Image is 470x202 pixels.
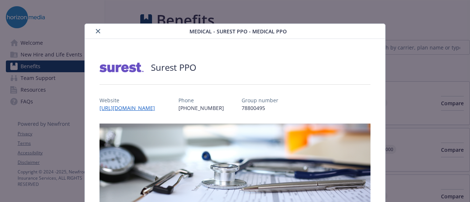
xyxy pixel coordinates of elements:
a: [URL][DOMAIN_NAME] [100,104,161,111]
h2: Surest PPO [151,61,196,74]
p: Phone [178,96,224,104]
p: 78800495 [242,104,278,112]
p: [PHONE_NUMBER] [178,104,224,112]
p: Website [100,96,161,104]
p: Group number [242,96,278,104]
img: Surest [100,56,144,78]
button: close [94,27,102,36]
span: Medical - Surest PPO - Medical PPO [189,27,287,35]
